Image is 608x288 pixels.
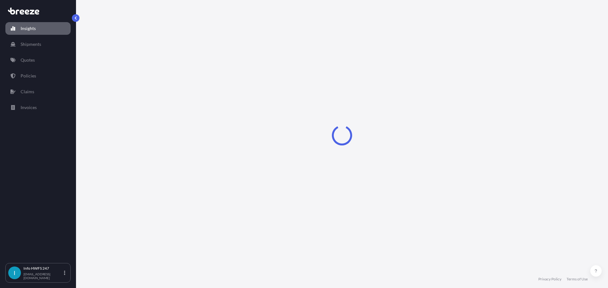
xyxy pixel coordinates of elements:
[5,22,71,35] a: Insights
[23,266,63,271] p: Info HWFS 247
[21,57,35,63] p: Quotes
[5,85,71,98] a: Claims
[23,272,63,280] p: [EMAIL_ADDRESS][DOMAIN_NAME]
[5,54,71,66] a: Quotes
[21,41,41,47] p: Shipments
[21,104,37,111] p: Invoices
[5,101,71,114] a: Invoices
[538,277,561,282] a: Privacy Policy
[21,89,34,95] p: Claims
[5,70,71,82] a: Policies
[21,25,36,32] p: Insights
[567,277,588,282] a: Terms of Use
[21,73,36,79] p: Policies
[14,270,16,276] span: I
[5,38,71,51] a: Shipments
